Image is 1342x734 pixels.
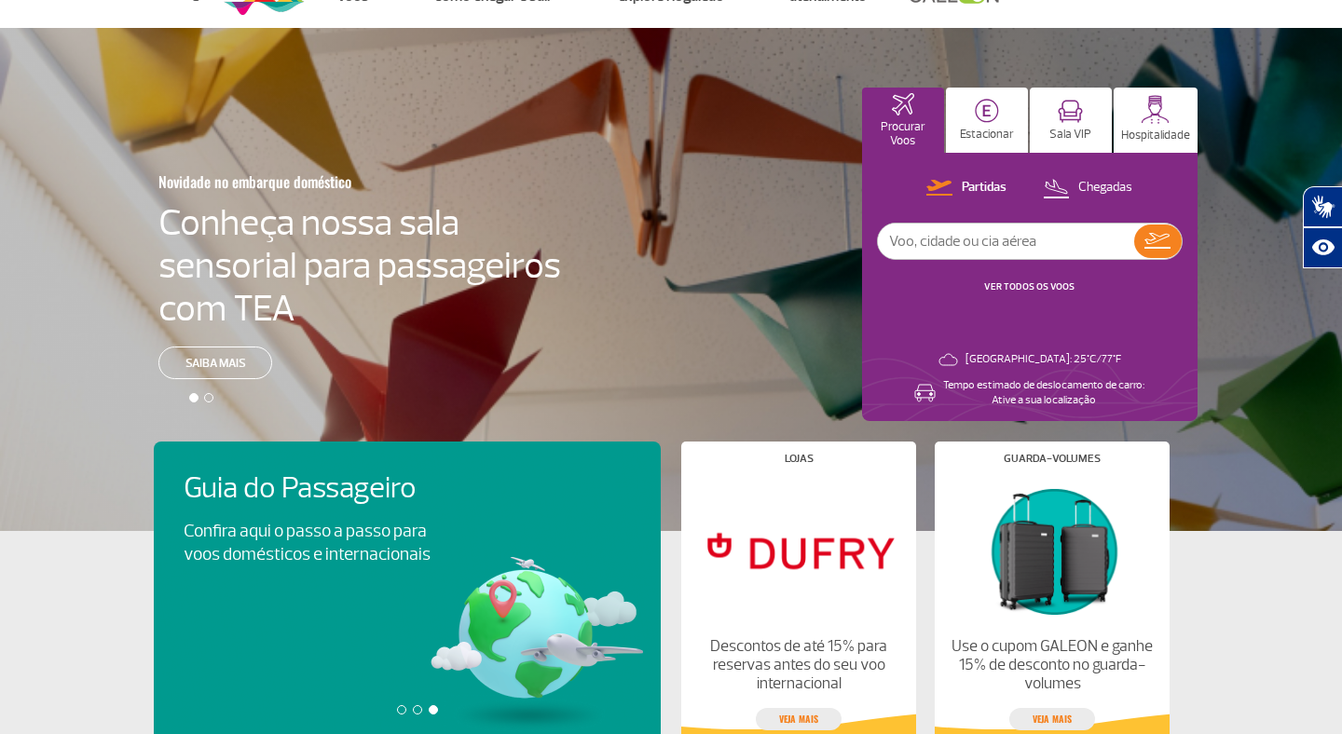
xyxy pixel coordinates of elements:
p: Hospitalidade [1121,129,1190,143]
a: veja mais [1009,708,1095,730]
button: Estacionar [946,88,1028,153]
p: Estacionar [960,128,1014,142]
button: VER TODOS OS VOOS [979,279,1080,294]
p: Procurar Voos [871,120,935,148]
h4: Guia do Passageiro [184,471,480,506]
button: Chegadas [1037,176,1138,200]
p: Chegadas [1078,179,1132,197]
img: Lojas [697,479,900,622]
button: Hospitalidade [1114,88,1198,153]
a: veja mais [756,708,842,730]
img: hospitality.svg [1141,95,1170,124]
p: Confira aqui o passo a passo para voos domésticos e internacionais [184,520,448,566]
h3: Novidade no embarque doméstico [158,162,470,201]
img: vipRoom.svg [1058,100,1083,123]
p: Descontos de até 15% para reservas antes do seu voo internacional [697,637,900,693]
p: [GEOGRAPHIC_DATA]: 25°C/77°F [965,352,1121,367]
img: Guarda-volumes [951,479,1154,622]
p: Partidas [962,179,1006,197]
a: Saiba mais [158,347,272,379]
a: Guia do PassageiroConfira aqui o passo a passo para voos domésticos e internacionais [184,471,631,566]
h4: Guarda-volumes [1004,454,1101,464]
a: VER TODOS OS VOOS [984,280,1075,292]
button: Partidas [921,176,1012,200]
button: Procurar Voos [862,88,944,153]
img: carParkingHome.svg [975,99,999,123]
p: Tempo estimado de deslocamento de carro: Ative a sua localização [943,378,1144,408]
button: Abrir tradutor de língua de sinais. [1303,186,1342,227]
h4: Conheça nossa sala sensorial para passageiros com TEA [158,201,561,330]
button: Abrir recursos assistivos. [1303,227,1342,268]
input: Voo, cidade ou cia aérea [878,224,1134,259]
p: Sala VIP [1049,128,1091,142]
h4: Lojas [785,454,814,464]
p: Use o cupom GALEON e ganhe 15% de desconto no guarda-volumes [951,637,1154,693]
button: Sala VIP [1030,88,1112,153]
img: airplaneHomeActive.svg [892,93,914,116]
div: Plugin de acessibilidade da Hand Talk. [1303,186,1342,268]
